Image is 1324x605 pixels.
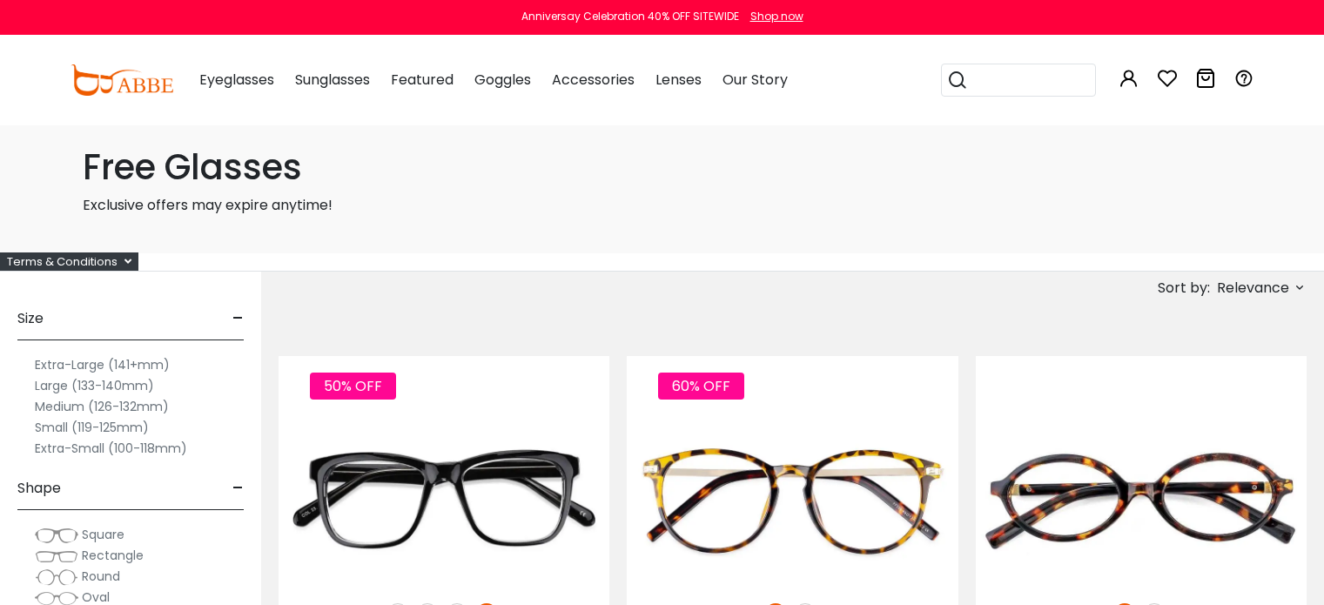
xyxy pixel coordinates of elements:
[722,70,788,90] span: Our Story
[83,146,1242,188] h1: Free Glasses
[976,419,1307,584] img: Tortoise Knowledge - Acetate ,Universal Bridge Fit
[474,70,531,90] span: Goggles
[1158,278,1210,298] span: Sort by:
[232,467,244,509] span: -
[1217,272,1289,304] span: Relevance
[35,354,170,375] label: Extra-Large (141+mm)
[199,70,274,90] span: Eyeglasses
[742,9,803,24] a: Shop now
[655,70,702,90] span: Lenses
[17,298,44,339] span: Size
[391,70,454,90] span: Featured
[71,64,173,96] img: abbeglasses.com
[35,568,78,586] img: Round.png
[35,396,169,417] label: Medium (126-132mm)
[35,527,78,544] img: Square.png
[82,547,144,564] span: Rectangle
[35,417,149,438] label: Small (119-125mm)
[295,70,370,90] span: Sunglasses
[35,548,78,565] img: Rectangle.png
[17,467,61,509] span: Shape
[750,9,803,24] div: Shop now
[82,568,120,585] span: Round
[279,419,609,584] img: Gun Laya - Plastic ,Universal Bridge Fit
[627,419,958,584] img: Tortoise Callie - Combination ,Universal Bridge Fit
[35,438,187,459] label: Extra-Small (100-118mm)
[552,70,635,90] span: Accessories
[658,373,744,400] span: 60% OFF
[232,298,244,339] span: -
[83,195,1242,216] p: Exclusive offers may expire anytime!
[82,526,124,543] span: Square
[310,373,396,400] span: 50% OFF
[521,9,739,24] div: Anniversay Celebration 40% OFF SITEWIDE
[35,375,154,396] label: Large (133-140mm)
